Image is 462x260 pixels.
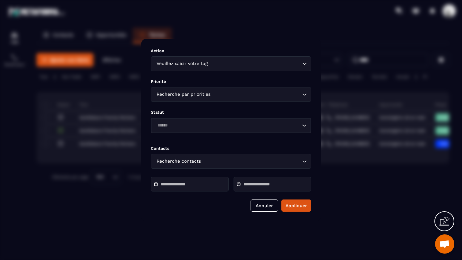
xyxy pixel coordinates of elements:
p: Priorité [151,79,311,84]
span: Veuillez saisir votre tag [155,60,209,67]
input: Search for option [209,60,301,67]
button: Appliquer [281,199,311,212]
input: Search for option [212,91,301,98]
span: Recherche contacts [155,158,202,165]
p: Statut [151,110,311,115]
div: Search for option [151,56,311,71]
div: Ouvrir le chat [435,234,454,254]
input: Search for option [202,158,301,165]
div: Search for option [151,118,311,133]
div: Search for option [151,154,311,169]
input: Search for option [155,122,300,129]
p: Contacts [151,146,311,151]
span: Recherche par priorities [155,91,212,98]
p: Action [151,48,311,53]
button: Annuler [251,199,278,212]
div: Search for option [151,87,311,102]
